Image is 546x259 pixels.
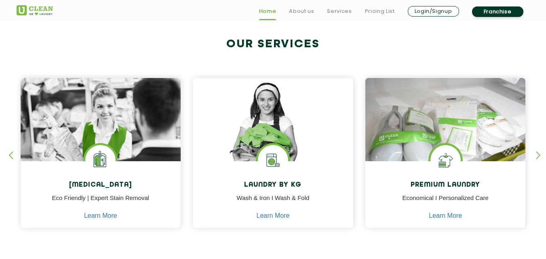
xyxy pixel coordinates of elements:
img: Laundry Services near me [85,145,116,175]
img: Shoes Cleaning [430,145,461,175]
a: Learn More [257,212,290,219]
p: Eco Friendly | Expert Stain Removal [27,194,175,212]
h4: [MEDICAL_DATA] [27,181,175,189]
a: Pricing List [365,6,395,16]
h2: Our Services [17,38,530,51]
img: UClean Laundry and Dry Cleaning [17,5,53,15]
img: Drycleaners near me [21,78,181,207]
a: Learn More [429,212,462,219]
h4: Laundry by Kg [199,181,347,189]
a: Login/Signup [408,6,459,17]
img: laundry washing machine [258,145,288,175]
a: Franchise [472,6,523,17]
p: Wash & Iron I Wash & Fold [199,194,347,212]
h4: Premium Laundry [371,181,520,189]
a: Home [259,6,276,16]
a: Learn More [84,212,117,219]
p: Economical I Personalized Care [371,194,520,212]
img: a girl with laundry basket [193,78,353,185]
a: About us [289,6,314,16]
img: laundry done shoes and clothes [365,78,526,185]
a: Services [327,6,352,16]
